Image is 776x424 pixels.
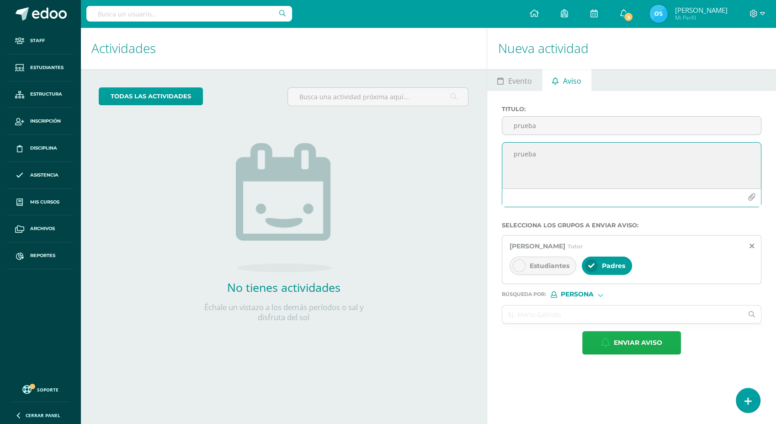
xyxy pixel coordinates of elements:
[7,162,73,189] a: Asistencia
[568,243,583,250] span: Tutor
[26,412,60,419] span: Cerrar panel
[11,383,69,395] a: Soporte
[530,262,569,270] span: Estudiantes
[30,252,55,259] span: Reportes
[561,292,594,297] span: Persona
[502,292,546,297] span: Búsqueda por :
[37,386,58,393] span: Soporte
[582,331,681,354] button: Enviar aviso
[510,242,565,250] span: [PERSON_NAME]
[7,108,73,135] a: Inscripción
[192,302,375,322] p: Échale un vistazo a los demás períodos o sal y disfruta del sol
[502,222,761,229] label: Selecciona los grupos a enviar aviso :
[498,27,765,69] h1: Nueva actividad
[502,143,761,188] textarea: prueba
[675,5,727,15] span: [PERSON_NAME]
[7,242,73,269] a: Reportes
[508,70,532,92] span: Evento
[7,215,73,242] a: Archivos
[30,118,61,125] span: Inscripción
[7,135,73,162] a: Disciplina
[30,145,57,152] span: Disciplina
[7,189,73,216] a: Mis cursos
[614,332,662,354] span: Enviar aviso
[91,27,476,69] h1: Actividades
[236,143,332,272] img: no_activities.png
[602,262,625,270] span: Padres
[502,117,761,134] input: Titulo
[502,106,761,113] label: Titulo :
[86,6,292,21] input: Busca un usuario...
[649,5,668,23] img: 070b477f6933f8ce66674da800cc5d3f.png
[502,306,743,323] input: Ej. Mario Galindo
[7,27,73,54] a: Staff
[30,225,55,232] span: Archivos
[30,172,58,179] span: Asistencia
[192,279,375,295] h2: No tienes actividades
[551,291,619,298] div: [object Object]
[623,12,633,22] span: 5
[542,69,591,91] a: Aviso
[288,88,468,106] input: Busca una actividad próxima aquí...
[675,14,727,21] span: Mi Perfil
[30,37,45,44] span: Staff
[487,69,542,91] a: Evento
[99,87,203,105] a: todas las Actividades
[30,64,64,71] span: Estudiantes
[30,199,59,206] span: Mis cursos
[563,70,581,92] span: Aviso
[7,81,73,108] a: Estructura
[7,54,73,81] a: Estudiantes
[30,91,62,98] span: Estructura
